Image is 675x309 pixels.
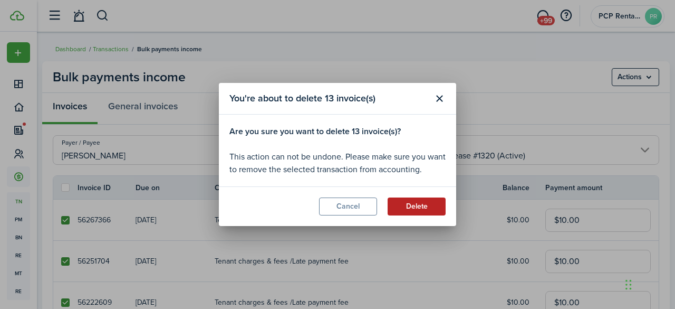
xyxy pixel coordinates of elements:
button: Close modal [430,90,448,108]
b: Are you sure you want to delete 13 invoice(s)? [229,125,401,137]
div: Drag [625,269,632,301]
div: This action can not be undone. Please make sure you want to remove the selected transaction from ... [229,125,446,176]
button: Delete [388,198,446,216]
iframe: Chat Widget [622,258,675,309]
span: You're about to delete 13 invoice(s) [229,91,375,106]
button: Cancel [319,198,377,216]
